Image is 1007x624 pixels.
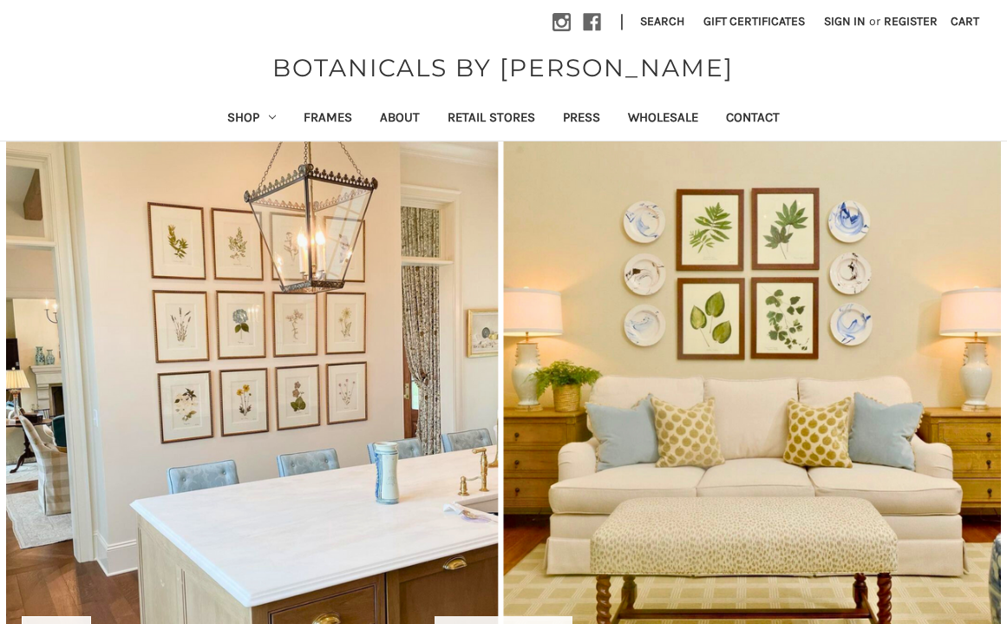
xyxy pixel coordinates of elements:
[613,9,631,36] li: |
[434,98,549,141] a: Retail Stores
[867,12,882,30] span: or
[264,49,742,86] a: BOTANICALS BY [PERSON_NAME]
[614,98,712,141] a: Wholesale
[213,98,290,141] a: Shop
[290,98,366,141] a: Frames
[366,98,434,141] a: About
[549,98,614,141] a: Press
[712,98,794,141] a: Contact
[951,14,979,29] span: Cart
